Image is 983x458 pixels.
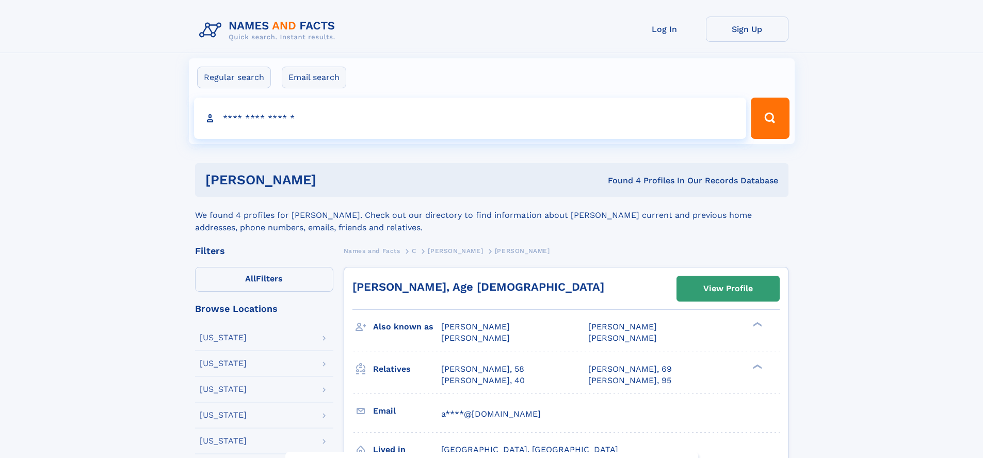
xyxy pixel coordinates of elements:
[462,175,778,186] div: Found 4 Profiles In Our Records Database
[495,247,550,255] span: [PERSON_NAME]
[344,244,400,257] a: Names and Facts
[194,98,747,139] input: search input
[195,304,333,313] div: Browse Locations
[751,98,789,139] button: Search Button
[197,67,271,88] label: Regular search
[282,67,346,88] label: Email search
[703,277,753,301] div: View Profile
[428,247,483,255] span: [PERSON_NAME]
[200,334,247,342] div: [US_STATE]
[373,360,441,378] h3: Relatives
[428,244,483,257] a: [PERSON_NAME]
[706,17,788,42] a: Sign Up
[373,318,441,336] h3: Also known as
[205,173,462,186] h1: [PERSON_NAME]
[588,375,671,386] a: [PERSON_NAME], 95
[200,385,247,393] div: [US_STATE]
[412,244,416,257] a: C
[200,411,247,419] div: [US_STATE]
[441,364,524,375] a: [PERSON_NAME], 58
[588,322,657,331] span: [PERSON_NAME]
[200,359,247,368] div: [US_STATE]
[441,333,510,343] span: [PERSON_NAME]
[195,197,788,234] div: We found 4 profiles for [PERSON_NAME]. Check out our directory to find information about [PERSON_...
[441,322,510,331] span: [PERSON_NAME]
[200,437,247,445] div: [US_STATE]
[677,276,779,301] a: View Profile
[588,364,672,375] a: [PERSON_NAME], 69
[195,267,333,292] label: Filters
[750,321,763,328] div: ❯
[352,280,604,293] a: [PERSON_NAME], Age [DEMOGRAPHIC_DATA]
[195,17,344,44] img: Logo Names and Facts
[441,375,525,386] a: [PERSON_NAME], 40
[623,17,706,42] a: Log In
[750,363,763,370] div: ❯
[245,274,256,283] span: All
[373,402,441,420] h3: Email
[412,247,416,255] span: C
[588,333,657,343] span: [PERSON_NAME]
[441,445,618,454] span: [GEOGRAPHIC_DATA], [GEOGRAPHIC_DATA]
[195,246,333,256] div: Filters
